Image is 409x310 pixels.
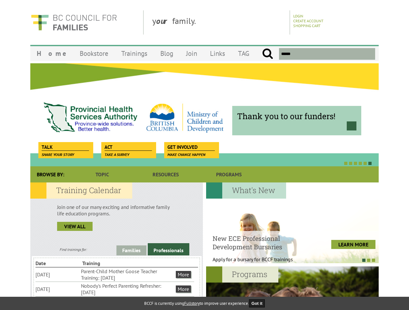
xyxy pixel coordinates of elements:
a: Families [116,245,146,255]
img: BC Council for FAMILIES [30,10,117,35]
a: Resources [134,166,197,182]
a: Login [293,14,303,18]
a: Programs [197,166,261,182]
a: Trainings [115,46,154,61]
a: Join [180,46,204,61]
span: Make change happen [167,152,205,157]
li: [DATE] [35,285,80,293]
button: Got it [249,299,265,307]
p: Apply for a bursary for BCCF trainings West... [213,256,309,269]
a: More [176,285,191,293]
a: More [176,271,191,278]
a: Professionals [148,243,189,255]
input: Submit [262,48,273,60]
a: Home [30,46,73,61]
p: Join one of our many exciting and informative family life education programs. [57,204,176,217]
span: Take a survey [105,152,129,157]
a: Topic [71,166,134,182]
li: [DATE] [35,271,80,278]
div: Browse By: [30,166,71,182]
a: Shopping Cart [293,23,321,28]
a: Create Account [293,18,324,23]
h2: What's New [206,182,286,199]
a: LEARN MORE [331,240,375,249]
span: Thank you to our funders! [237,111,356,121]
strong: our [156,15,172,26]
li: Training [82,259,128,267]
h2: Programs [206,266,278,283]
a: Fullstory [184,301,200,306]
span: Get Involved [167,144,215,151]
h4: New ECE Professional Development Bursaries [213,234,309,251]
a: Talk Share your story [38,142,92,151]
a: view all [57,222,93,231]
div: Find trainings for: [30,247,116,252]
span: Talk [42,144,89,151]
li: Date [35,259,81,267]
a: Blog [154,46,180,61]
div: y family. [147,10,290,35]
span: Act [105,144,152,151]
li: Nobody's Perfect Parenting Refresher: [DATE] [81,282,175,296]
a: Bookstore [73,46,115,61]
h2: Training Calendar [30,182,132,199]
a: Act Take a survey [101,142,155,151]
span: Share your story [42,152,74,157]
li: Parent-Child Mother Goose Teacher Training: [DATE] [81,267,175,282]
a: TAG [232,46,256,61]
a: Get Involved Make change happen [164,142,218,151]
a: Links [204,46,232,61]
